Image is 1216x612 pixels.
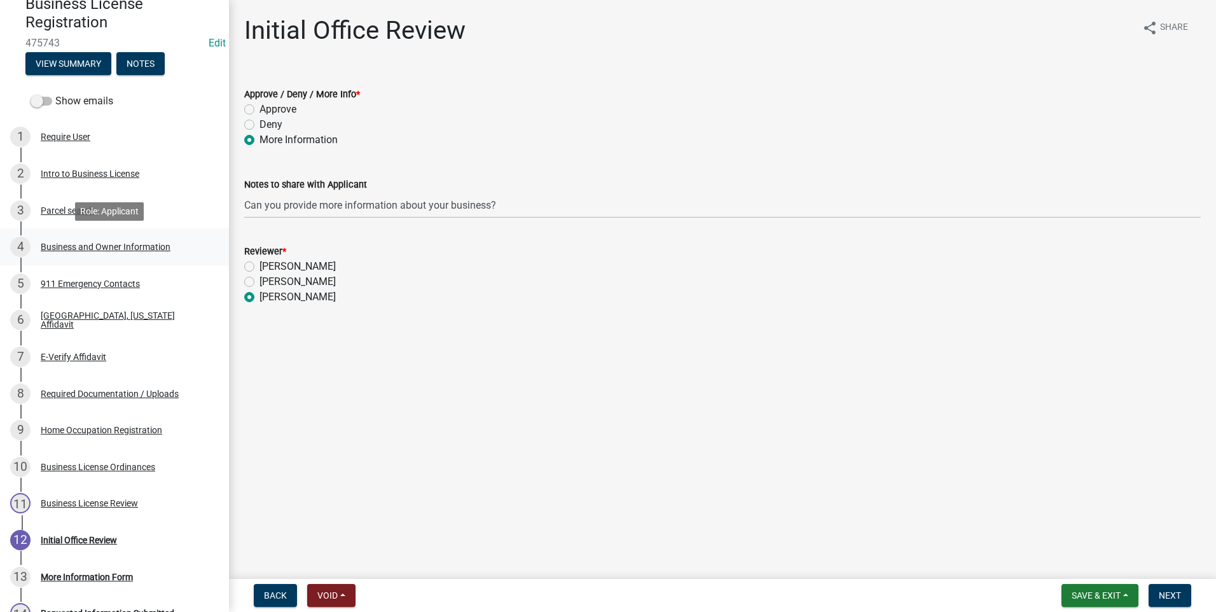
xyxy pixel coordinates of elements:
[41,499,138,508] div: Business License Review
[244,247,286,256] label: Reviewer
[10,567,31,587] div: 13
[116,59,165,69] wm-modal-confirm: Notes
[10,384,31,404] div: 8
[25,59,111,69] wm-modal-confirm: Summary
[1160,20,1188,36] span: Share
[41,206,94,215] div: Parcel search
[259,274,336,289] label: [PERSON_NAME]
[264,590,287,601] span: Back
[259,132,338,148] label: More Information
[317,590,338,601] span: Void
[25,52,111,75] button: View Summary
[41,426,162,435] div: Home Occupation Registration
[244,15,466,46] h1: Initial Office Review
[41,462,155,471] div: Business License Ordinances
[41,352,106,361] div: E-Verify Affidavit
[10,127,31,147] div: 1
[10,530,31,550] div: 12
[41,132,90,141] div: Require User
[41,536,117,545] div: Initial Office Review
[41,279,140,288] div: 911 Emergency Contacts
[259,259,336,274] label: [PERSON_NAME]
[10,347,31,367] div: 7
[244,181,367,190] label: Notes to share with Applicant
[10,457,31,477] div: 10
[209,37,226,49] a: Edit
[75,202,144,221] div: Role: Applicant
[259,117,282,132] label: Deny
[1159,590,1181,601] span: Next
[10,237,31,257] div: 4
[244,90,360,99] label: Approve / Deny / More Info
[259,289,336,305] label: [PERSON_NAME]
[41,242,170,251] div: Business and Owner Information
[10,420,31,440] div: 9
[41,169,139,178] div: Intro to Business License
[1149,584,1191,607] button: Next
[10,493,31,513] div: 11
[41,389,179,398] div: Required Documentation / Uploads
[41,311,209,329] div: [GEOGRAPHIC_DATA], [US_STATE] Affidavit
[41,573,133,581] div: More Information Form
[116,52,165,75] button: Notes
[1061,584,1138,607] button: Save & Exit
[259,102,296,117] label: Approve
[31,94,113,109] label: Show emails
[307,584,356,607] button: Void
[1072,590,1121,601] span: Save & Exit
[209,37,226,49] wm-modal-confirm: Edit Application Number
[10,274,31,294] div: 5
[10,200,31,221] div: 3
[1142,20,1157,36] i: share
[10,310,31,330] div: 6
[25,37,204,49] span: 475743
[254,584,297,607] button: Back
[10,163,31,184] div: 2
[1132,15,1198,40] button: shareShare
